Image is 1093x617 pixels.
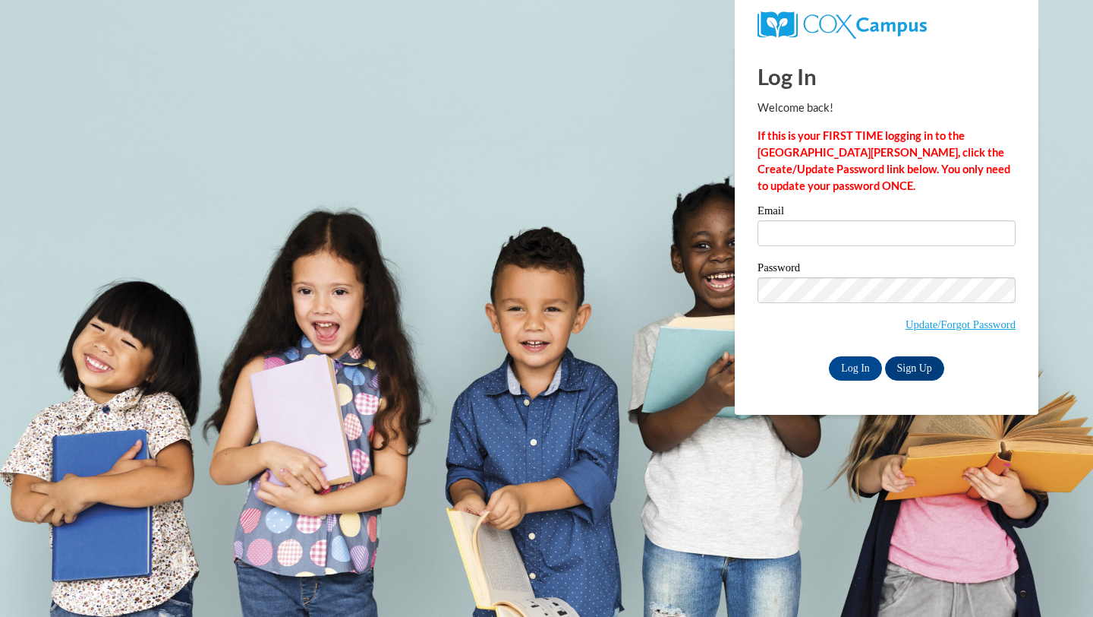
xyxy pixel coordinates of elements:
img: COX Campus [758,11,927,39]
a: Sign Up [885,356,944,381]
label: Email [758,205,1016,220]
h1: Log In [758,61,1016,92]
p: Welcome back! [758,100,1016,116]
input: Log In [829,356,882,381]
a: Update/Forgot Password [906,318,1016,331]
a: COX Campus [758,17,927,30]
label: Password [758,262,1016,277]
strong: If this is your FIRST TIME logging in to the [GEOGRAPHIC_DATA][PERSON_NAME], click the Create/Upd... [758,129,1010,192]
